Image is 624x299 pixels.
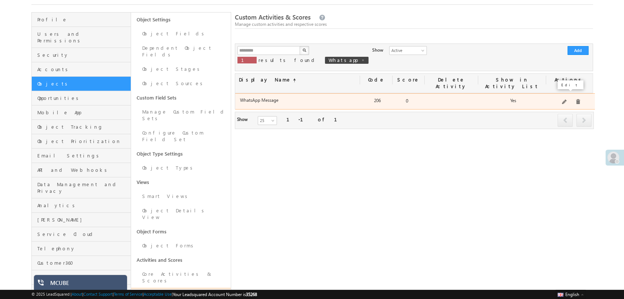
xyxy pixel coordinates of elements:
span: Customer360 [37,260,129,266]
a: Custom Field Sets [131,91,231,105]
div: Show [372,46,383,53]
span: Data Management and Privacy [37,181,129,194]
span: Converse [37,274,129,281]
a: About [72,292,82,296]
a: Active [389,46,427,55]
a: Object Forms [131,225,231,239]
div: Manage custom activities and respective scores [235,21,593,28]
span: Security [37,52,129,58]
a: Analytics [32,198,131,213]
p: Edit [561,82,580,87]
span: Mobile App [37,109,129,116]
button: English [556,290,585,299]
label: WhatsApp Message [240,97,358,103]
a: [PERSON_NAME] [32,213,131,227]
span: Active [390,47,425,54]
a: Manage Custom Field Sets [131,105,231,126]
div: Show [237,116,252,123]
a: Telephony [32,241,131,256]
a: Converse [32,270,131,285]
a: Contact Support [83,292,113,296]
a: Object Details View [131,204,231,225]
span: results found [258,57,317,63]
a: Object Stages [131,62,231,76]
a: Object Prioritization [32,134,131,149]
span: [PERSON_NAME] [37,216,129,223]
span: Object Tracking [37,124,129,130]
a: Views [131,175,231,189]
a: Object Tracking [32,120,131,134]
a: Smart Views [131,189,231,204]
div: Score [392,74,425,86]
a: Profile [32,13,131,27]
a: Configure Custom Field Set [131,126,231,147]
a: Users and Permissions [32,27,131,48]
span: Whatsapp [329,57,357,63]
a: Accounts [32,62,131,77]
span: Email Settings [37,152,129,159]
span: Users and Permissions [37,31,129,44]
div: Yes [479,97,547,107]
div: MCUBE [50,279,122,290]
a: Dependent Object Fields [131,41,231,62]
a: Object Types [131,161,231,175]
a: Terms of Service [114,292,143,296]
span: © 2025 LeadSquared | | | | | [31,291,257,298]
span: Custom Activities & Scores [235,13,311,21]
div: Code [360,74,392,86]
span: Opportunities [37,95,129,101]
a: Customer360 [32,256,131,270]
a: Object Type Settings [131,147,231,161]
div: Actions [546,74,593,86]
span: 35268 [246,292,257,297]
a: API and Webhooks [32,163,131,177]
a: Objects [32,77,131,91]
a: Object Sources [131,76,231,91]
span: API and Webhooks [37,167,129,173]
a: Mobile App [32,105,131,120]
span: Telephony [37,245,129,252]
a: Opportunities [32,91,131,105]
span: Your Leadsquared Account Number is [173,292,257,297]
div: 1-1 of 1 [287,116,346,123]
a: Activities and Scores [131,253,231,267]
a: Email Settings [32,149,131,163]
span: 1 [241,57,253,63]
span: Service Cloud [37,231,129,237]
a: Object Forms [131,239,231,253]
a: Security [32,48,131,62]
span: Profile [37,16,129,23]
div: 206 [361,97,393,107]
span: English [565,292,579,297]
a: Object Settings [131,13,231,27]
img: Search [302,48,306,52]
a: Core Activities & Scores [131,267,231,288]
div: Display Name [235,74,360,86]
a: Service Cloud [32,227,131,241]
span: Delete Activity [436,76,467,89]
span: Analytics [37,202,129,209]
span: Show in Activity List [485,76,539,89]
a: Acceptable Use [144,292,172,296]
a: Data Management and Privacy [32,177,131,198]
span: Objects [37,80,129,87]
div: 0 [394,97,426,107]
a: Object Fields [131,27,231,41]
span: Object Prioritization [37,138,129,145]
button: Add [568,46,589,55]
a: 25 [258,116,277,125]
span: Accounts [37,66,129,73]
span: 25 [258,117,278,124]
